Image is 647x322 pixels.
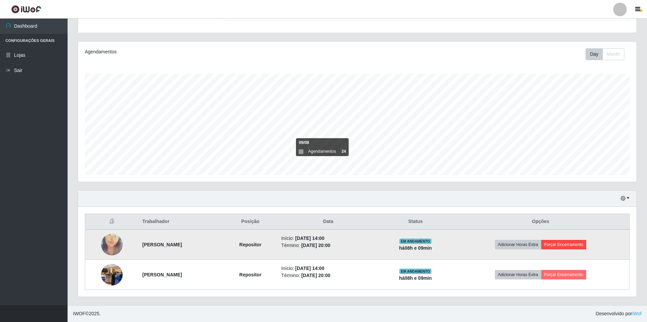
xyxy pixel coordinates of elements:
th: Status [379,214,452,230]
img: CoreUI Logo [11,5,41,14]
button: Day [586,48,603,60]
li: Início: [281,235,375,242]
th: Posição [223,214,277,230]
strong: Repositor [239,242,261,247]
time: [DATE] 20:00 [301,243,330,248]
span: IWOF [73,311,85,316]
th: Data [277,214,379,230]
button: Adicionar Horas Extra [495,270,541,279]
strong: há 08 h e 09 min [399,245,432,251]
img: 1754928869787.jpeg [101,225,123,264]
th: Trabalhador [138,214,223,230]
span: Desenvolvido por [596,310,642,317]
span: © 2025 . [73,310,101,317]
div: First group [586,48,624,60]
strong: Repositor [239,272,261,277]
li: Término: [281,242,375,249]
div: Toolbar with button groups [586,48,630,60]
th: Opções [452,214,630,230]
time: [DATE] 14:00 [295,266,324,271]
time: [DATE] 14:00 [295,236,324,241]
strong: [PERSON_NAME] [142,242,182,247]
li: Término: [281,272,375,279]
span: EM ANDAMENTO [399,239,431,244]
strong: [PERSON_NAME] [142,272,182,277]
strong: há 08 h e 09 min [399,275,432,281]
button: Forçar Encerramento [541,240,587,249]
button: Forçar Encerramento [541,270,587,279]
img: 1755095833793.jpeg [101,260,123,289]
a: iWof [632,311,642,316]
button: Adicionar Horas Extra [495,240,541,249]
li: Início: [281,265,375,272]
span: EM ANDAMENTO [399,269,431,274]
time: [DATE] 20:00 [301,273,330,278]
button: Month [602,48,624,60]
div: Agendamentos [85,48,306,55]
